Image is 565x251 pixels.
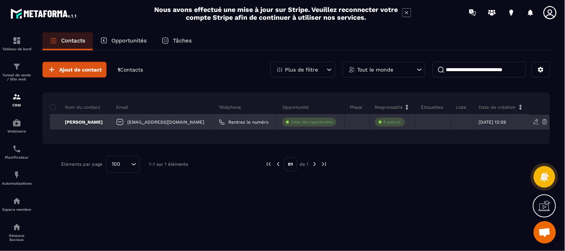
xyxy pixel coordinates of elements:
[350,104,363,110] p: Phase
[2,207,32,212] p: Espace membre
[149,162,188,167] p: 1-1 sur 1 éléments
[479,120,506,125] p: [DATE] 12:59
[12,197,21,206] img: automations
[111,37,147,44] p: Opportunités
[12,223,21,232] img: social-network
[2,87,32,113] a: formationformationCRM
[2,57,32,87] a: formationformationTunnel de vente / Site web
[154,32,199,50] a: Tâches
[50,119,103,125] p: [PERSON_NAME]
[42,62,107,77] button: Ajout de contact
[2,191,32,217] a: automationsautomationsEspace membre
[291,120,333,125] p: Créer des opportunités
[123,160,129,168] input: Search for option
[357,67,394,72] p: Tout le monde
[106,156,140,173] div: Search for option
[2,217,32,247] a: social-networksocial-networkRéseaux Sociaux
[534,221,556,244] a: Open chat
[284,157,297,171] p: 01
[12,36,21,45] img: formation
[219,104,241,110] p: Téléphone
[375,104,403,110] p: Responsable
[10,7,77,20] img: logo
[282,104,309,110] p: Opportunité
[2,165,32,191] a: automationsautomationsAutomatisations
[2,73,32,81] p: Tunnel de vente / Site web
[116,104,128,110] p: Email
[120,67,143,73] span: Contacts
[2,155,32,159] p: Planificateur
[2,233,32,242] p: Réseaux Sociaux
[59,66,102,73] span: Ajout de contact
[2,181,32,185] p: Automatisations
[2,47,32,51] p: Tableau de bord
[479,104,516,110] p: Date de création
[421,104,444,110] p: Étiquettes
[321,161,327,168] img: next
[61,37,85,44] p: Contacts
[93,32,154,50] a: Opportunités
[12,62,21,71] img: formation
[109,160,123,168] span: 100
[266,161,272,168] img: prev
[384,120,401,125] p: À associe
[118,66,143,73] p: 1
[2,31,32,57] a: formationformationTableau de bord
[12,92,21,101] img: formation
[50,104,100,110] p: Nom du contact
[12,118,21,127] img: automations
[456,104,467,110] p: Liste
[2,103,32,107] p: CRM
[311,161,318,168] img: next
[61,162,102,167] p: Éléments par page
[12,171,21,179] img: automations
[12,144,21,153] img: scheduler
[2,139,32,165] a: schedulerschedulerPlanificateur
[300,161,309,167] p: de 1
[285,67,318,72] p: Plus de filtre
[2,113,32,139] a: automationsautomationsWebinaire
[275,161,282,168] img: prev
[154,6,399,21] h2: Nous avons effectué une mise à jour sur Stripe. Veuillez reconnecter votre compte Stripe afin de ...
[173,37,192,44] p: Tâches
[2,129,32,133] p: Webinaire
[42,32,93,50] a: Contacts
